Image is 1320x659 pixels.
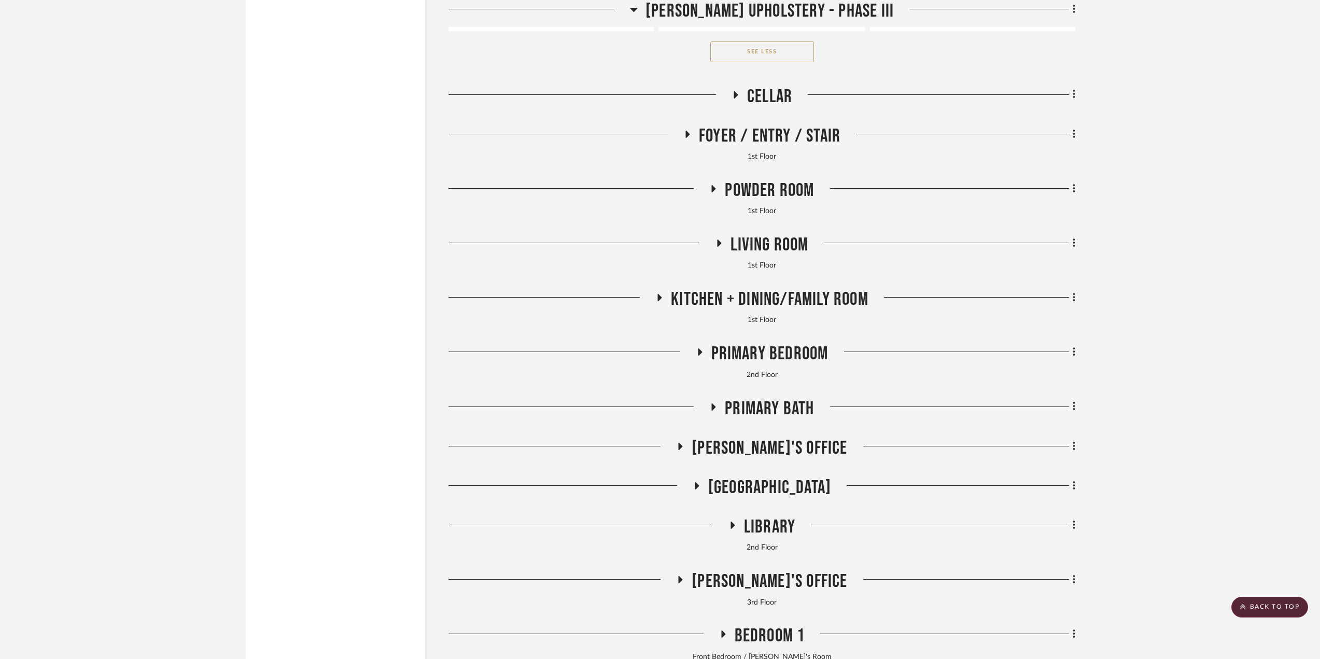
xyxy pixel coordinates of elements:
scroll-to-top-button: BACK TO TOP [1231,597,1308,618]
div: 1st Floor [448,260,1075,272]
div: 2nd Floor [448,370,1075,381]
span: Bedroom 1 [735,625,805,647]
div: 2nd Floor [448,542,1075,554]
span: [PERSON_NAME]'s Office [692,437,847,459]
span: Cellar [747,86,792,108]
div: 1st Floor [448,315,1075,326]
span: [PERSON_NAME]'s Office [692,570,847,593]
span: Library [744,516,795,538]
span: Powder Room [725,179,814,202]
div: 1st Floor [448,206,1075,217]
span: Living Room [731,234,808,256]
div: 3rd Floor [448,597,1075,609]
span: Primary Bedroom [711,343,828,365]
span: [GEOGRAPHIC_DATA] [708,476,831,499]
span: Foyer / Entry / Stair [699,125,840,147]
span: Primary Bath [725,398,814,420]
button: See Less [710,41,814,62]
div: 1st Floor [448,151,1075,163]
span: Kitchen + Dining/Family Room [671,288,868,311]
